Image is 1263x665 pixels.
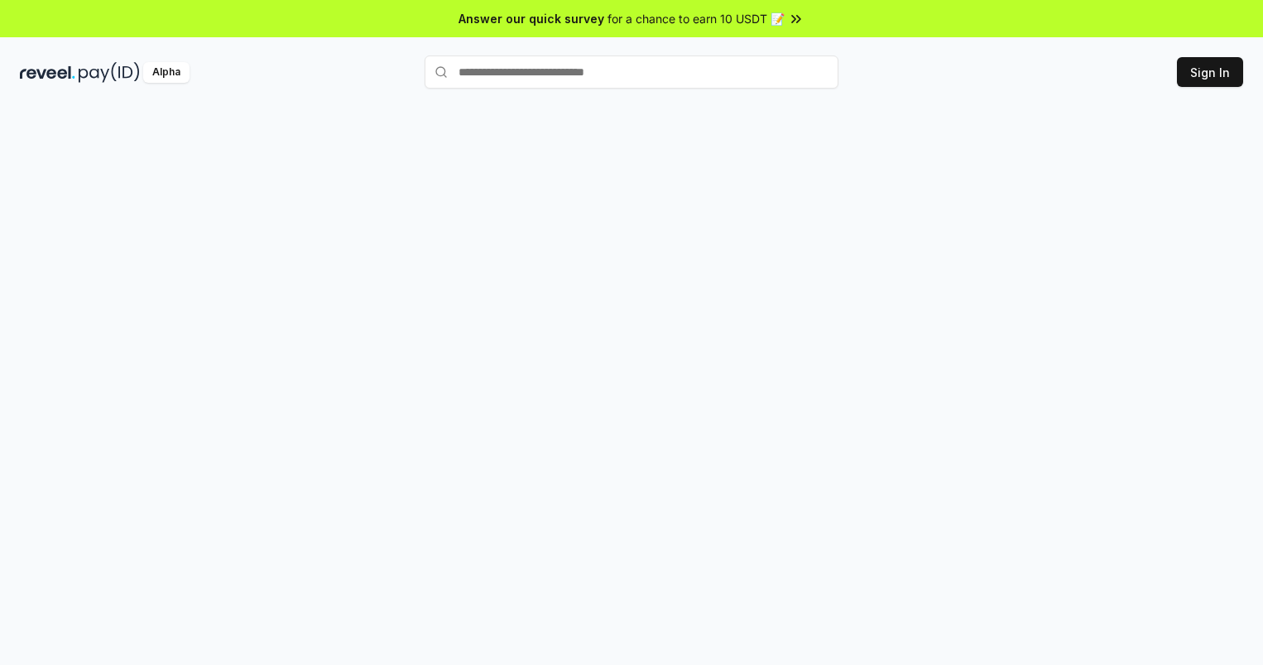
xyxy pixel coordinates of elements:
span: Answer our quick survey [459,10,604,27]
div: Alpha [143,62,190,83]
img: pay_id [79,62,140,83]
span: for a chance to earn 10 USDT 📝 [607,10,785,27]
img: reveel_dark [20,62,75,83]
button: Sign In [1177,57,1243,87]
